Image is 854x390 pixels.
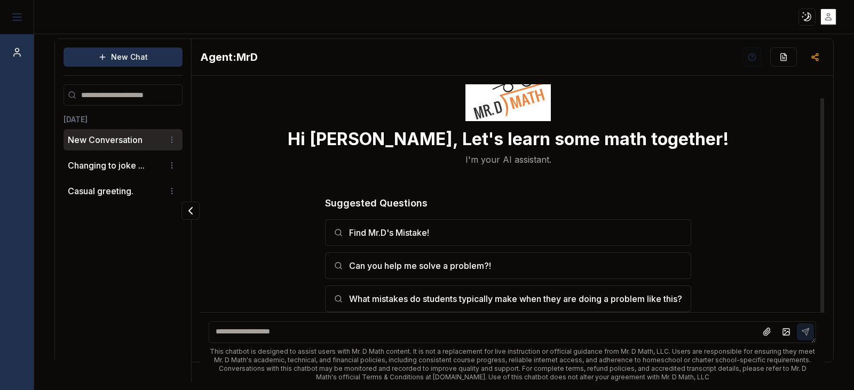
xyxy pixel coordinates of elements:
[209,347,816,381] div: This chatbot is designed to assist users with Mr. D Math content. It is not a replacement for liv...
[165,159,178,172] button: Conversation options
[165,133,178,146] button: Conversation options
[165,185,178,197] button: Conversation options
[742,47,762,67] button: Help Videos
[465,153,551,166] p: I'm your AI assistant.
[325,219,691,246] button: Find Mr.D's Mistake!
[200,50,258,65] h2: MrD
[64,114,183,125] h3: [DATE]
[64,47,183,67] button: New Chat
[68,133,143,146] p: New Conversation
[325,196,691,211] h3: Suggested Questions
[181,202,200,220] button: Collapse panel
[68,185,133,197] p: Casual greeting.
[288,130,729,149] h3: Hi [PERSON_NAME], Let's learn some math together!
[770,47,797,67] button: Re-Fill Questions
[325,252,691,279] button: Can you help me solve a problem?!
[68,159,145,172] button: Changing to joke ...
[821,9,836,25] img: placeholder-user.jpg
[325,285,691,312] button: What mistakes do students typically make when they are doing a problem like this?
